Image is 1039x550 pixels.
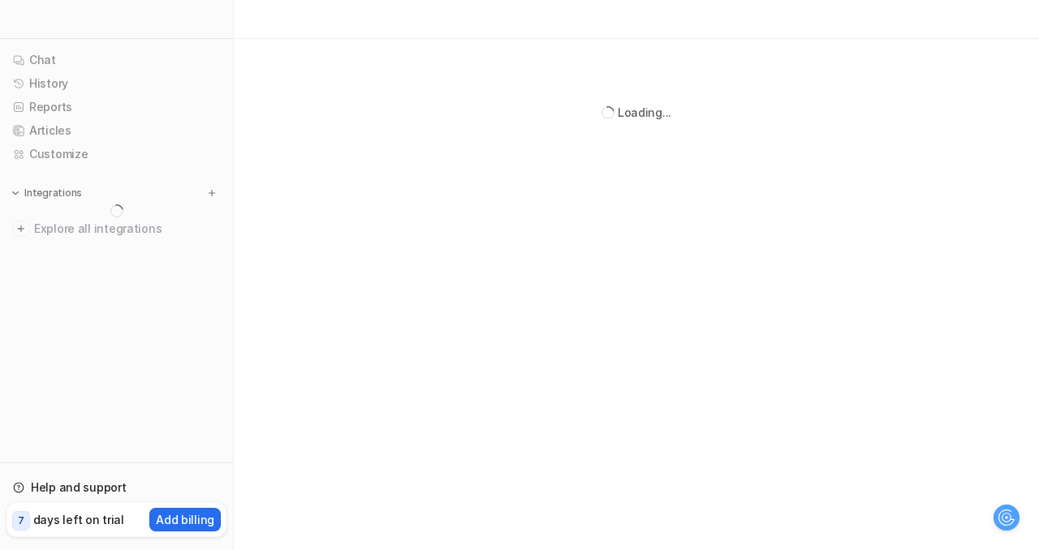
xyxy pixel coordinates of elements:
img: menu_add.svg [206,187,218,199]
button: Add billing [149,508,221,531]
a: Reports [6,96,226,118]
a: Customize [6,143,226,165]
p: 7 [18,513,24,528]
a: Articles [6,119,226,142]
a: Explore all integrations [6,217,226,240]
p: Integrations [24,187,82,200]
img: expand menu [10,187,21,199]
a: Help and support [6,476,226,499]
div: Loading... [618,104,671,121]
p: days left on trial [33,511,124,528]
a: Chat [6,49,226,71]
p: Add billing [156,511,214,528]
span: Explore all integrations [34,216,220,242]
button: Integrations [6,185,87,201]
a: History [6,72,226,95]
img: explore all integrations [13,221,29,237]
